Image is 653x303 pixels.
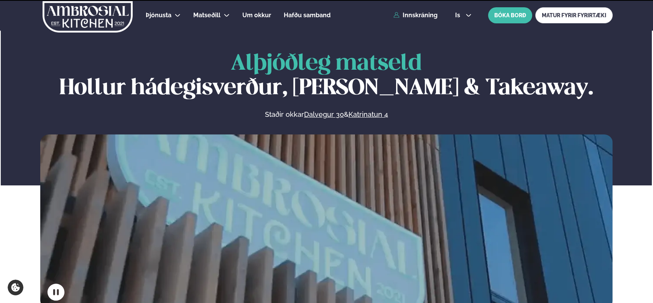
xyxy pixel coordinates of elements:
[535,7,613,23] a: MATUR FYRIR FYRIRTÆKI
[284,11,331,19] span: Hafðu samband
[231,53,422,74] span: Alþjóðleg matseld
[242,11,271,20] a: Um okkur
[40,52,613,101] h1: Hollur hádegisverður, [PERSON_NAME] & Takeaway.
[146,11,171,19] span: Þjónusta
[284,11,331,20] a: Hafðu samband
[8,280,23,295] a: Cookie settings
[488,7,532,23] button: BÓKA BORÐ
[193,11,220,19] span: Matseðill
[42,1,133,33] img: logo
[181,110,471,119] p: Staðir okkar &
[242,11,271,19] span: Um okkur
[393,12,438,19] a: Innskráning
[304,110,344,119] a: Dalvegur 30
[193,11,220,20] a: Matseðill
[449,12,478,18] button: is
[146,11,171,20] a: Þjónusta
[455,12,462,18] span: is
[349,110,388,119] a: Katrinatun 4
